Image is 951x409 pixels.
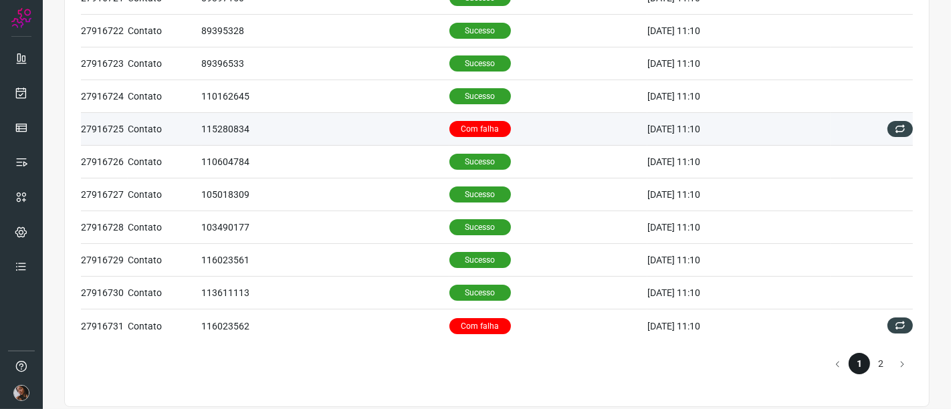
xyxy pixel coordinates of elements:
[647,80,831,113] td: [DATE] 11:10
[891,353,913,374] button: Go to next page
[647,178,831,211] td: [DATE] 11:10
[201,146,449,178] td: 110604784
[201,113,449,146] td: 115280834
[449,154,511,170] p: Sucesso
[827,353,849,374] button: Go to previous page
[449,219,511,235] p: Sucesso
[647,244,831,277] td: [DATE] 11:10
[849,353,870,374] li: page 1
[449,318,511,334] p: Com falha
[449,186,511,202] p: Sucesso
[449,252,511,268] p: Sucesso
[13,385,29,401] img: 8907badfae4475782ffab90001086fbc.jpg
[201,178,449,211] td: 105018309
[81,47,128,80] td: 27916723
[128,277,201,309] td: Contato
[81,309,128,342] td: 27916731
[81,146,128,178] td: 27916726
[81,211,128,244] td: 27916728
[128,15,201,47] td: Contato
[647,277,831,309] td: [DATE] 11:10
[647,47,831,80] td: [DATE] 11:10
[128,146,201,178] td: Contato
[81,15,128,47] td: 27916722
[128,244,201,277] td: Contato
[201,244,449,277] td: 116023561
[81,80,128,113] td: 27916724
[647,146,831,178] td: [DATE] 11:10
[870,353,891,374] li: page 2
[128,113,201,146] td: Contato
[128,47,201,80] td: Contato
[128,80,201,113] td: Contato
[128,211,201,244] td: Contato
[81,178,128,211] td: 27916727
[449,23,511,39] p: Sucesso
[647,211,831,244] td: [DATE] 11:10
[201,277,449,309] td: 113611113
[449,55,511,72] p: Sucesso
[128,309,201,342] td: Contato
[201,211,449,244] td: 103490177
[81,244,128,277] td: 27916729
[81,277,128,309] td: 27916730
[201,309,449,342] td: 116023562
[11,8,31,28] img: Logo
[449,88,511,104] p: Sucesso
[647,309,831,342] td: [DATE] 11:10
[201,15,449,47] td: 89395328
[647,15,831,47] td: [DATE] 11:10
[201,47,449,80] td: 89396533
[449,121,511,137] p: Com falha
[449,285,511,301] p: Sucesso
[128,178,201,211] td: Contato
[81,113,128,146] td: 27916725
[201,80,449,113] td: 110162645
[647,113,831,146] td: [DATE] 11:10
